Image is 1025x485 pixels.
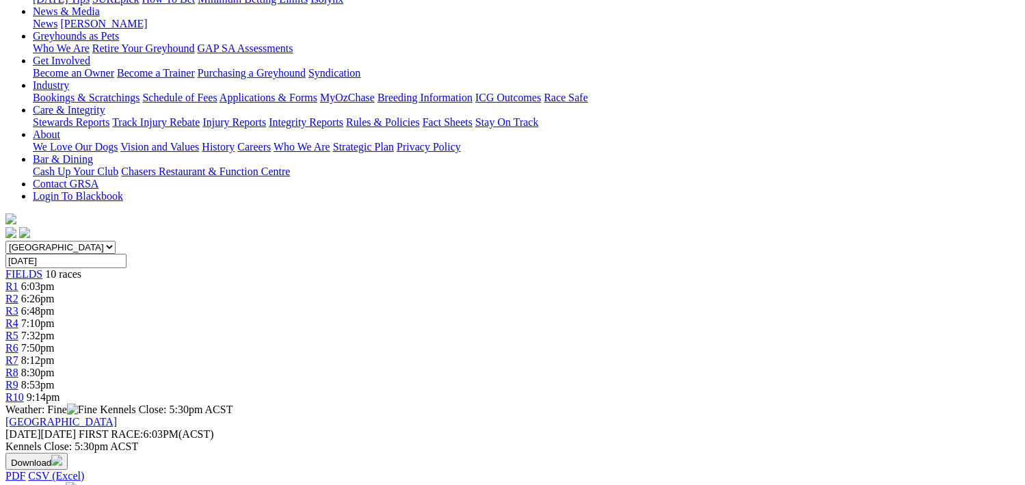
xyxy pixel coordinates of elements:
a: MyOzChase [320,92,375,103]
span: 6:03PM(ACST) [79,428,214,440]
a: FIELDS [5,268,42,280]
a: R6 [5,342,18,354]
span: Kennels Close: 5:30pm ACST [100,404,232,415]
div: Greyhounds as Pets [33,42,1020,55]
span: 8:12pm [21,354,55,366]
a: Breeding Information [377,92,472,103]
a: Care & Integrity [33,104,105,116]
div: About [33,141,1020,153]
a: R9 [5,379,18,391]
img: logo-grsa-white.png [5,213,16,224]
a: GAP SA Assessments [198,42,293,54]
button: Download [5,453,68,470]
a: Bookings & Scratchings [33,92,139,103]
a: Fact Sheets [423,116,472,128]
img: Fine [67,404,97,416]
span: 8:30pm [21,367,55,378]
a: ICG Outcomes [475,92,541,103]
a: Retire Your Greyhound [92,42,195,54]
a: Get Involved [33,55,90,66]
div: Kennels Close: 5:30pm ACST [5,441,1020,453]
div: Get Involved [33,67,1020,79]
a: [GEOGRAPHIC_DATA] [5,416,117,428]
span: 9:14pm [27,391,60,403]
a: History [202,141,235,153]
img: twitter.svg [19,227,30,238]
span: [DATE] [5,428,76,440]
a: Industry [33,79,69,91]
a: Careers [237,141,271,153]
img: download.svg [51,455,62,466]
a: Schedule of Fees [142,92,217,103]
span: 10 races [45,268,81,280]
a: Track Injury Rebate [112,116,200,128]
a: Greyhounds as Pets [33,30,119,42]
div: Industry [33,92,1020,104]
a: Race Safe [544,92,587,103]
span: 6:48pm [21,305,55,317]
a: About [33,129,60,140]
a: We Love Our Dogs [33,141,118,153]
a: R10 [5,391,24,403]
span: [DATE] [5,428,41,440]
a: Rules & Policies [346,116,420,128]
a: Strategic Plan [333,141,394,153]
a: Purchasing a Greyhound [198,67,306,79]
a: Stay On Track [475,116,538,128]
span: Weather: Fine [5,404,100,415]
div: Bar & Dining [33,166,1020,178]
a: PDF [5,470,25,482]
a: Who We Are [274,141,330,153]
input: Select date [5,254,127,268]
img: facebook.svg [5,227,16,238]
a: Chasers Restaurant & Function Centre [121,166,290,177]
a: Cash Up Your Club [33,166,118,177]
a: Applications & Forms [219,92,317,103]
a: R7 [5,354,18,366]
a: Vision and Values [120,141,199,153]
div: Care & Integrity [33,116,1020,129]
a: Syndication [308,67,360,79]
a: R4 [5,317,18,329]
a: R5 [5,330,18,341]
a: Integrity Reports [269,116,343,128]
div: Download [5,470,1020,482]
a: Injury Reports [202,116,266,128]
a: [PERSON_NAME] [60,18,147,29]
span: 6:03pm [21,280,55,292]
a: Become a Trainer [117,67,195,79]
a: News [33,18,57,29]
span: FIRST RACE: [79,428,143,440]
a: Who We Are [33,42,90,54]
a: Contact GRSA [33,178,98,189]
a: Bar & Dining [33,153,93,165]
a: CSV (Excel) [28,470,84,482]
a: Privacy Policy [397,141,461,153]
span: 7:32pm [21,330,55,341]
a: R3 [5,305,18,317]
div: News & Media [33,18,1020,30]
a: R1 [5,280,18,292]
a: R8 [5,367,18,378]
a: Become an Owner [33,67,114,79]
span: 7:50pm [21,342,55,354]
a: Login To Blackbook [33,190,123,202]
a: R2 [5,293,18,304]
span: 8:53pm [21,379,55,391]
span: 7:10pm [21,317,55,329]
a: News & Media [33,5,100,17]
span: 6:26pm [21,293,55,304]
a: Stewards Reports [33,116,109,128]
